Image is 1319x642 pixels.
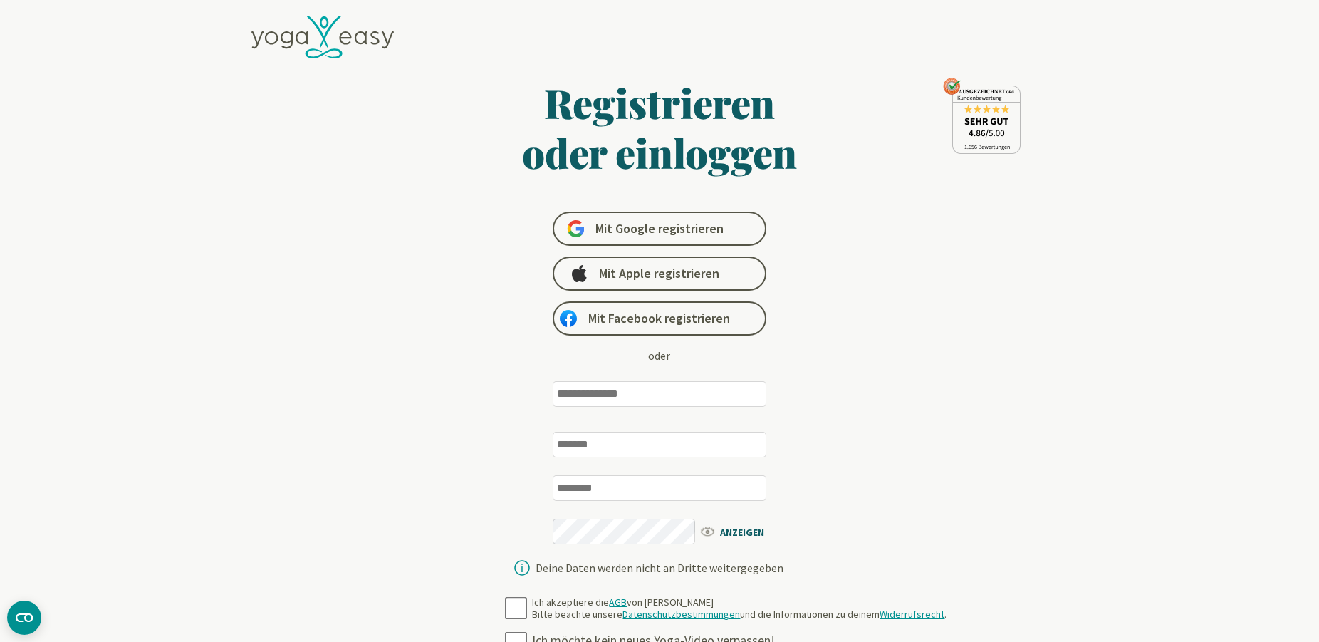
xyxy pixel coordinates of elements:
a: Mit Apple registrieren [553,257,766,291]
img: ausgezeichnet_seal.png [943,78,1021,154]
span: Mit Apple registrieren [599,265,719,282]
span: Mit Facebook registrieren [588,310,730,327]
a: Widerrufsrecht [880,608,944,621]
span: ANZEIGEN [699,522,781,540]
a: Mit Facebook registrieren [553,301,766,336]
a: AGB [609,596,627,609]
button: CMP-Widget öffnen [7,601,41,635]
span: Mit Google registrieren [595,220,724,237]
a: Datenschutzbestimmungen [622,608,740,621]
a: Mit Google registrieren [553,212,766,246]
div: Ich akzeptiere die von [PERSON_NAME] Bitte beachte unsere und die Informationen zu deinem . [532,596,947,621]
div: Deine Daten werden nicht an Dritte weitergegeben [536,562,783,574]
div: oder [648,347,670,364]
h1: Registrieren oder einloggen [384,78,935,177]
